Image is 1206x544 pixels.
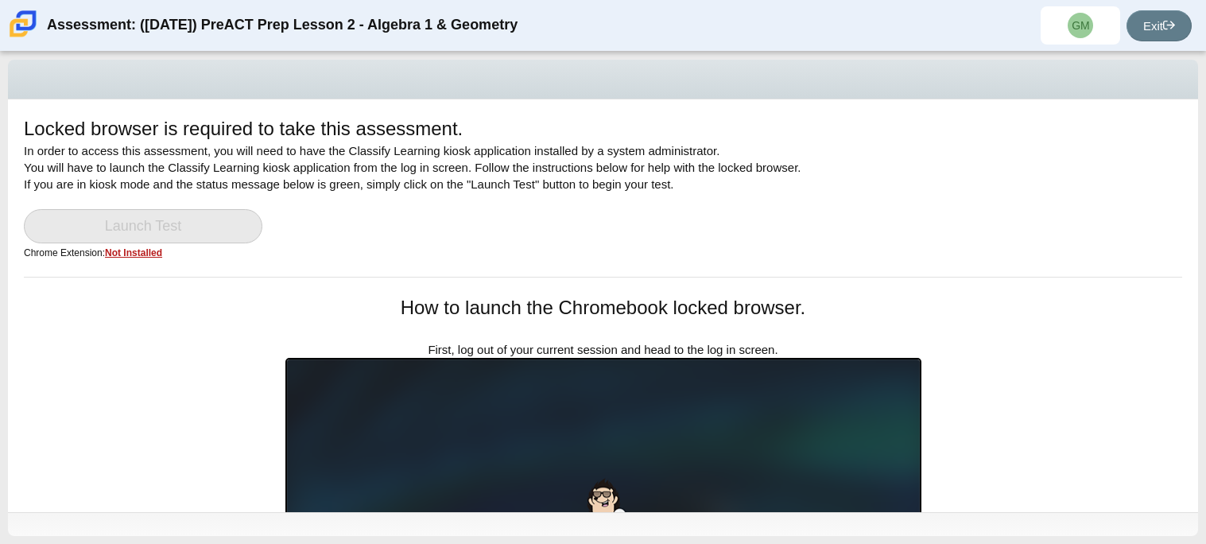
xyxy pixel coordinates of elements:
[24,247,162,258] small: Chrome Extension:
[6,7,40,41] img: Carmen School of Science & Technology
[47,6,518,45] div: Assessment: ([DATE]) PreACT Prep Lesson 2 - Algebra 1 & Geometry
[6,29,40,43] a: Carmen School of Science & Technology
[105,247,162,258] u: Not Installed
[24,209,262,243] a: Launch Test
[24,115,463,142] h1: Locked browser is required to take this assessment.
[24,115,1182,277] div: In order to access this assessment, you will need to have the Classify Learning kiosk application...
[1127,10,1192,41] a: Exit
[285,294,921,321] h1: How to launch the Chromebook locked browser.
[1072,20,1090,31] span: GM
